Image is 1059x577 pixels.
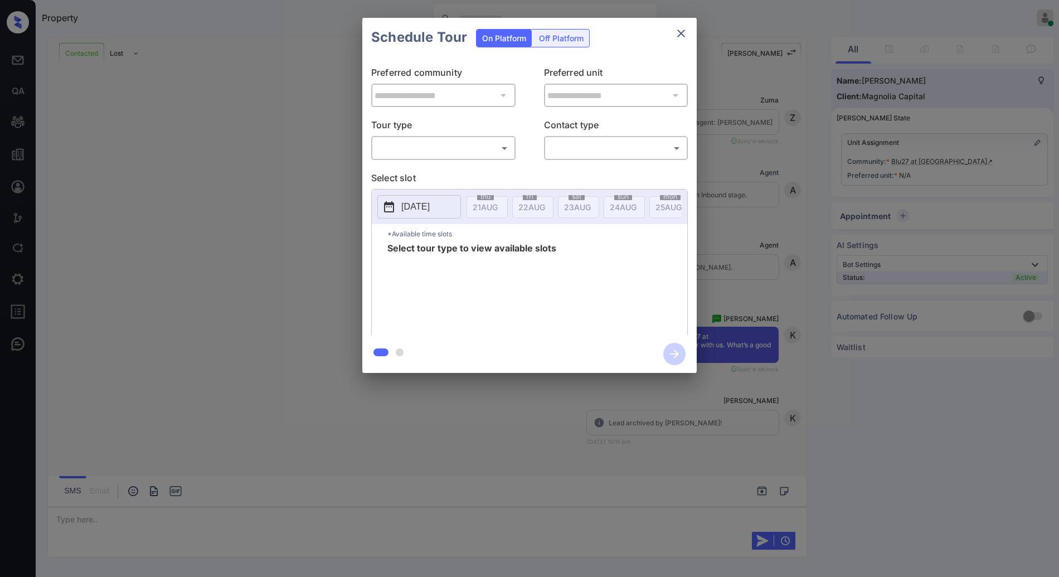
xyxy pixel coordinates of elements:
[477,30,532,47] div: On Platform
[387,244,556,333] span: Select tour type to view available slots
[387,224,687,244] p: *Available time slots
[371,66,516,84] p: Preferred community
[533,30,589,47] div: Off Platform
[371,118,516,136] p: Tour type
[670,22,692,45] button: close
[401,200,430,214] p: [DATE]
[362,18,476,57] h2: Schedule Tour
[544,66,688,84] p: Preferred unit
[377,195,461,219] button: [DATE]
[371,171,688,189] p: Select slot
[544,118,688,136] p: Contact type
